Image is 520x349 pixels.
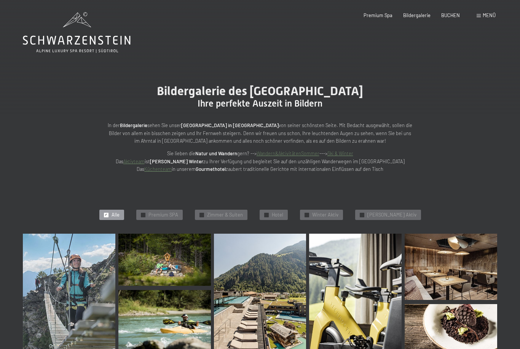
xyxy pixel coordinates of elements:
strong: Natur und Wandern [195,150,237,156]
span: Winter Aktiv [312,212,338,218]
a: Ski & Winter [327,150,353,156]
span: Bildergalerie des [GEOGRAPHIC_DATA] [157,84,363,98]
span: ✓ [265,213,268,217]
strong: Bildergalerie [120,122,147,128]
a: Aktivteam [123,158,145,164]
a: Wandern&AktivitätenSommer [257,150,319,156]
img: Infinity Pools - Saunen - Sky Bar [214,234,306,349]
p: Sie lieben die gern? --> ---> Das ist zu Ihrer Verfügung und begleitet Sie auf den unzähligen Wan... [108,150,412,173]
span: Zimmer & Suiten [207,212,243,218]
span: Ihre perfekte Auszeit in Bildern [198,98,322,109]
span: ✓ [360,213,363,217]
span: ✓ [142,213,144,217]
p: In der sehen Sie unser von seiner schönsten Seite. Mit Bedacht ausgewählt, sollen die Bilder von ... [108,121,412,145]
strong: [PERSON_NAME] Winter [150,158,203,164]
span: ✓ [105,213,107,217]
span: ✓ [305,213,308,217]
span: Premium SPA [148,212,178,218]
span: Menü [483,12,496,18]
img: Bildergalerie [118,234,211,286]
span: Alle [112,212,120,218]
span: ✓ [200,213,203,217]
span: [PERSON_NAME] Aktiv [367,212,416,218]
span: Hotel [272,212,283,218]
a: Bildergalerie [403,12,431,18]
a: Küchenteam [144,166,172,172]
strong: Gourmethotel [196,166,226,172]
strong: [GEOGRAPHIC_DATA] in [GEOGRAPHIC_DATA] [181,122,279,128]
img: Speisesaal - Essen - Gourmet - Ahrntal - Schwarzenstein - Wellness [405,234,497,300]
a: Wellnesshotels - Urlaub - Sky Pool - Infinity Pool - Genießen [214,234,306,349]
a: Premium Spa [364,12,392,18]
a: BUCHEN [441,12,460,18]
